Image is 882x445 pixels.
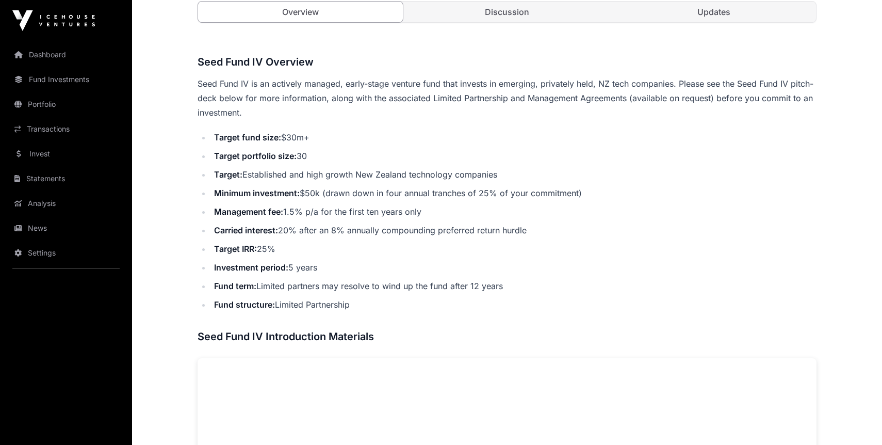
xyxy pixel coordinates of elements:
[8,142,124,165] a: Invest
[211,167,816,182] li: Established and high growth New Zealand technology companies
[211,297,816,312] li: Limited Partnership
[8,68,124,91] a: Fund Investments
[8,192,124,215] a: Analysis
[214,299,275,310] strong: Fund structure:
[214,262,288,273] strong: Investment period:
[211,130,816,145] li: $30m+
[611,2,816,22] a: Updates
[214,169,242,180] strong: Target:
[211,223,816,237] li: 20% after an 8% annually compounding preferred return hurdle
[198,328,816,345] h3: Seed Fund IV Introduction Materials
[8,242,124,264] a: Settings
[198,1,403,23] a: Overview
[214,132,281,142] strong: Target fund size:
[12,10,95,31] img: Icehouse Ventures Logo
[211,279,816,293] li: Limited partners may resolve to wind up the fund after 12 years
[8,217,124,240] a: News
[211,149,816,163] li: 30
[8,43,124,66] a: Dashboard
[8,93,124,116] a: Portfolio
[8,118,124,140] a: Transactions
[211,242,816,256] li: 25%
[214,281,256,291] strong: Fund term:
[405,2,610,22] a: Discussion
[198,76,816,120] p: Seed Fund IV is an actively managed, early-stage venture fund that invests in emerging, privately...
[211,204,816,219] li: 1.5% p/a for the first ten years only
[8,167,124,190] a: Statements
[830,395,882,445] iframe: Chat Widget
[214,151,297,161] strong: Target portfolio size:
[198,54,816,70] h3: Seed Fund IV Overview
[214,244,257,254] strong: Target IRR:
[198,2,816,22] nav: Tabs
[211,186,816,200] li: $50k (drawn down in four annual tranches of 25% of your commitment)
[214,225,278,235] strong: Carried interest:
[214,206,283,217] strong: Management fee:
[211,260,816,275] li: 5 years
[214,188,300,198] strong: Minimum investment:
